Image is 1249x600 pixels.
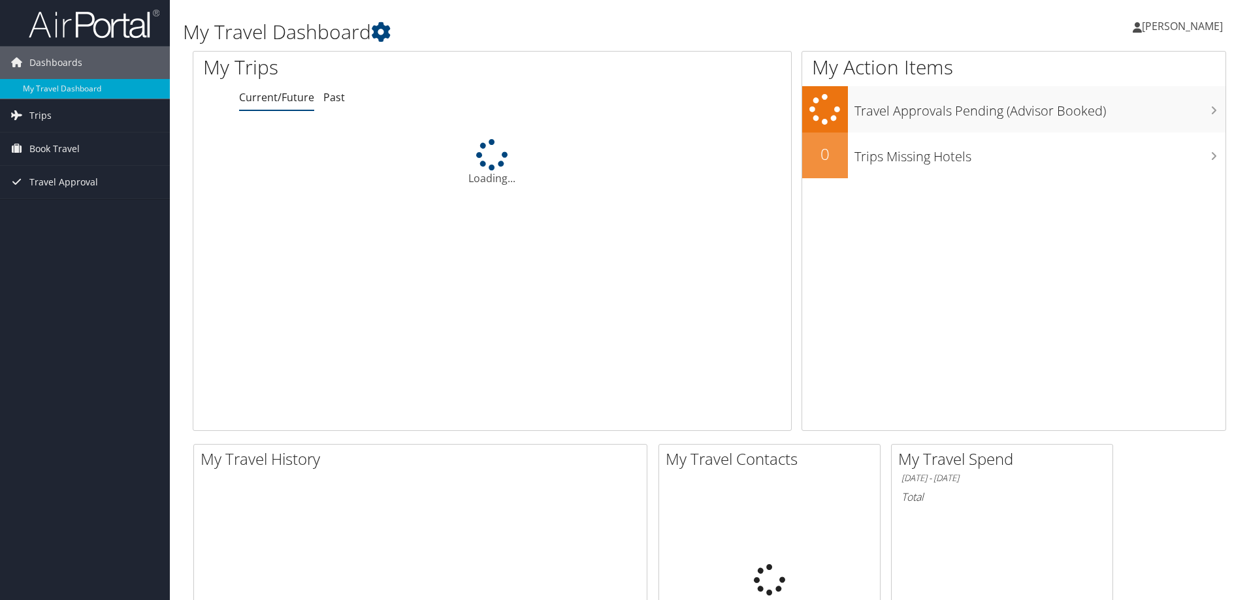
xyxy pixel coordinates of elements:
[1133,7,1236,46] a: [PERSON_NAME]
[666,448,880,470] h2: My Travel Contacts
[854,141,1225,166] h3: Trips Missing Hotels
[854,95,1225,120] h3: Travel Approvals Pending (Advisor Booked)
[29,99,52,132] span: Trips
[901,490,1103,504] h6: Total
[203,54,532,81] h1: My Trips
[901,472,1103,484] h6: [DATE] - [DATE]
[29,133,80,165] span: Book Travel
[201,448,647,470] h2: My Travel History
[802,86,1225,133] a: Travel Approvals Pending (Advisor Booked)
[29,46,82,79] span: Dashboards
[323,90,345,104] a: Past
[29,166,98,198] span: Travel Approval
[29,8,159,39] img: airportal-logo.png
[898,448,1112,470] h2: My Travel Spend
[239,90,314,104] a: Current/Future
[183,18,885,46] h1: My Travel Dashboard
[802,54,1225,81] h1: My Action Items
[802,143,848,165] h2: 0
[802,133,1225,178] a: 0Trips Missing Hotels
[193,139,791,186] div: Loading...
[1142,19,1223,33] span: [PERSON_NAME]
